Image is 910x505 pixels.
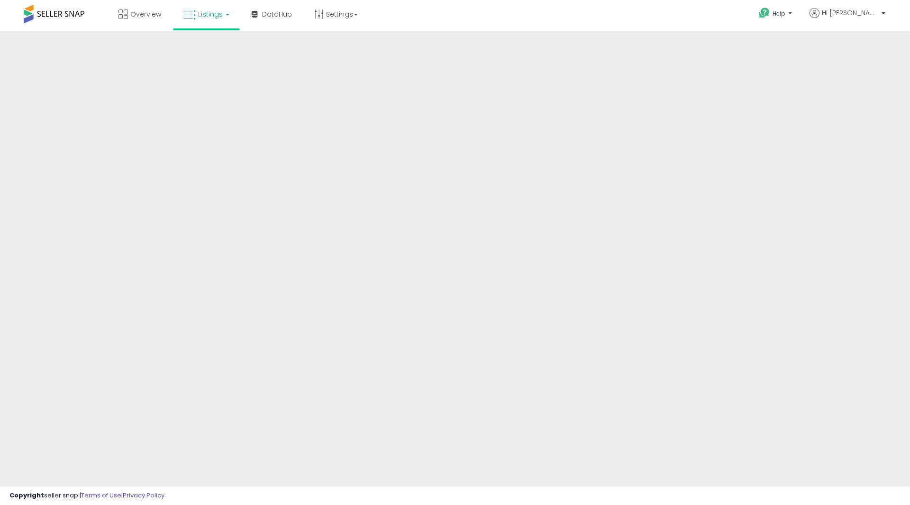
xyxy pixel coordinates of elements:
[773,9,785,18] span: Help
[262,9,292,19] span: DataHub
[810,8,885,29] a: Hi [PERSON_NAME]
[758,7,770,19] i: Get Help
[130,9,161,19] span: Overview
[198,9,223,19] span: Listings
[822,8,879,18] span: Hi [PERSON_NAME]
